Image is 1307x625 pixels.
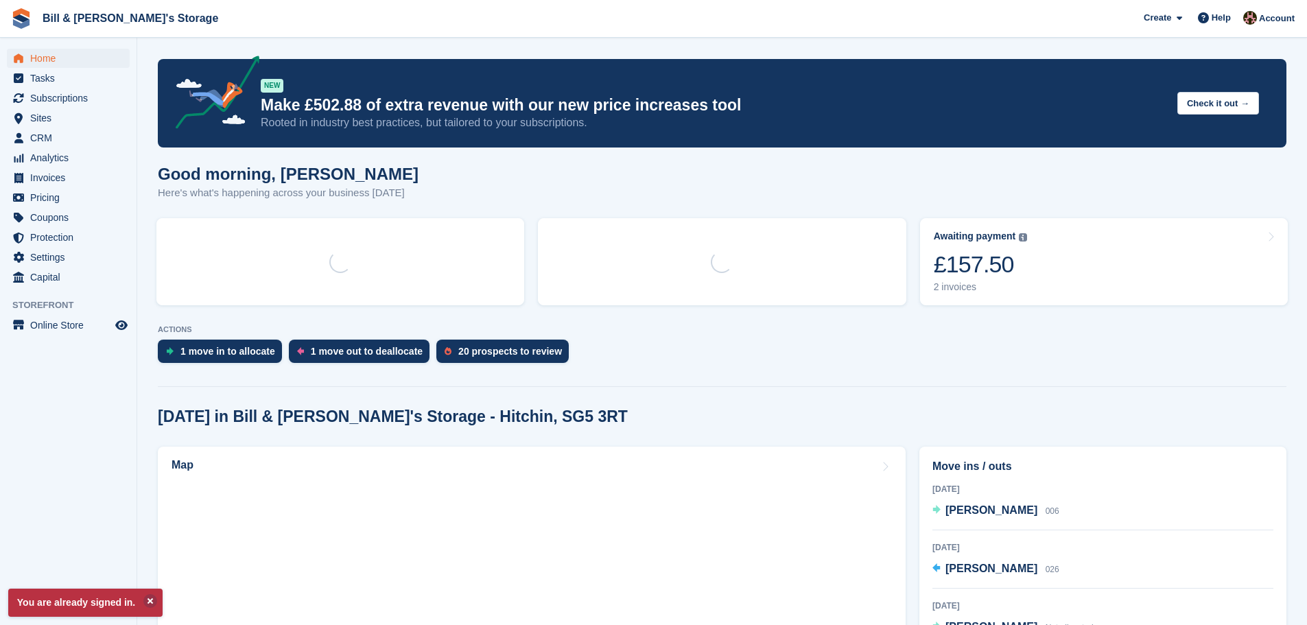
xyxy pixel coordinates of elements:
img: price-adjustments-announcement-icon-8257ccfd72463d97f412b2fc003d46551f7dbcb40ab6d574587a9cd5c0d94... [164,56,260,134]
a: menu [7,108,130,128]
h2: Map [172,459,193,471]
div: Awaiting payment [934,231,1016,242]
span: 026 [1046,565,1059,574]
span: Online Store [30,316,113,335]
a: menu [7,168,130,187]
a: 1 move in to allocate [158,340,289,370]
h2: [DATE] in Bill & [PERSON_NAME]'s Storage - Hitchin, SG5 3RT [158,408,628,426]
a: menu [7,128,130,148]
span: Pricing [30,188,113,207]
span: Home [30,49,113,68]
a: menu [7,248,130,267]
span: Account [1259,12,1295,25]
div: £157.50 [934,250,1028,279]
a: [PERSON_NAME] 006 [932,502,1059,520]
span: Help [1212,11,1231,25]
div: [DATE] [932,600,1273,612]
a: menu [7,208,130,227]
a: menu [7,228,130,247]
span: 006 [1046,506,1059,516]
span: CRM [30,128,113,148]
span: Create [1144,11,1171,25]
span: Tasks [30,69,113,88]
span: [PERSON_NAME] [945,504,1037,516]
img: Jack Bottesch [1243,11,1257,25]
div: NEW [261,79,283,93]
a: menu [7,49,130,68]
span: Protection [30,228,113,247]
a: menu [7,148,130,167]
a: menu [7,89,130,108]
img: stora-icon-8386f47178a22dfd0bd8f6a31ec36ba5ce8667c1dd55bd0f319d3a0aa187defe.svg [11,8,32,29]
span: Invoices [30,168,113,187]
p: ACTIONS [158,325,1286,334]
p: Here's what's happening across your business [DATE] [158,185,419,201]
a: [PERSON_NAME] 026 [932,561,1059,578]
h1: Good morning, [PERSON_NAME] [158,165,419,183]
h2: Move ins / outs [932,458,1273,475]
a: menu [7,69,130,88]
img: prospect-51fa495bee0391a8d652442698ab0144808aea92771e9ea1ae160a38d050c398.svg [445,347,451,355]
span: Coupons [30,208,113,227]
a: menu [7,268,130,287]
div: [DATE] [932,541,1273,554]
div: 1 move out to deallocate [311,346,423,357]
span: Capital [30,268,113,287]
button: Check it out → [1177,92,1259,115]
span: Analytics [30,148,113,167]
div: 2 invoices [934,281,1028,293]
a: 20 prospects to review [436,340,576,370]
span: Settings [30,248,113,267]
a: menu [7,316,130,335]
a: Preview store [113,317,130,333]
a: Bill & [PERSON_NAME]'s Storage [37,7,224,30]
p: You are already signed in. [8,589,163,617]
img: move_outs_to_deallocate_icon-f764333ba52eb49d3ac5e1228854f67142a1ed5810a6f6cc68b1a99e826820c5.svg [297,347,304,355]
div: [DATE] [932,483,1273,495]
a: Awaiting payment £157.50 2 invoices [920,218,1288,305]
img: move_ins_to_allocate_icon-fdf77a2bb77ea45bf5b3d319d69a93e2d87916cf1d5bf7949dd705db3b84f3ca.svg [166,347,174,355]
span: [PERSON_NAME] [945,563,1037,574]
a: menu [7,188,130,207]
span: Sites [30,108,113,128]
img: icon-info-grey-7440780725fd019a000dd9b08b2336e03edf1995a4989e88bcd33f0948082b44.svg [1019,233,1027,241]
a: 1 move out to deallocate [289,340,436,370]
div: 1 move in to allocate [180,346,275,357]
div: 20 prospects to review [458,346,562,357]
span: Subscriptions [30,89,113,108]
p: Make £502.88 of extra revenue with our new price increases tool [261,95,1166,115]
span: Storefront [12,298,137,312]
p: Rooted in industry best practices, but tailored to your subscriptions. [261,115,1166,130]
